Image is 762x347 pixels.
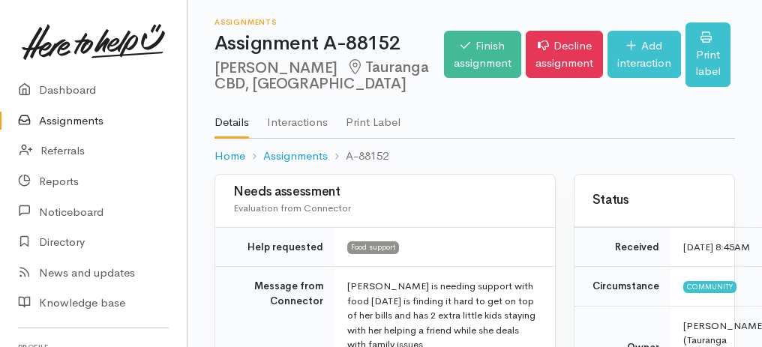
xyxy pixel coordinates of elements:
span: Tauranga CBD, [GEOGRAPHIC_DATA] [214,58,428,93]
h2: [PERSON_NAME] [214,59,444,93]
a: Decline assignment [526,31,603,78]
a: Home [214,148,245,165]
h1: Assignment A-88152 [214,33,444,55]
a: Details [214,96,249,139]
h3: Needs assessment [233,185,537,199]
span: Food support [347,241,399,253]
a: Assignments [263,148,328,165]
li: A-88152 [328,148,388,165]
nav: breadcrumb [214,139,735,174]
h3: Status [592,193,716,208]
a: Finish assignment [444,31,521,78]
time: [DATE] 8:45AM [683,241,750,253]
td: Circumstance [574,267,671,307]
td: Help requested [215,227,335,267]
a: Print label [685,22,730,87]
a: Print Label [346,96,400,138]
h6: Assignments [214,18,444,26]
span: Evaluation from Connector [233,202,351,214]
a: Add interaction [607,31,681,78]
span: Community [683,281,736,293]
td: Received [574,227,671,267]
a: Interactions [267,96,328,138]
